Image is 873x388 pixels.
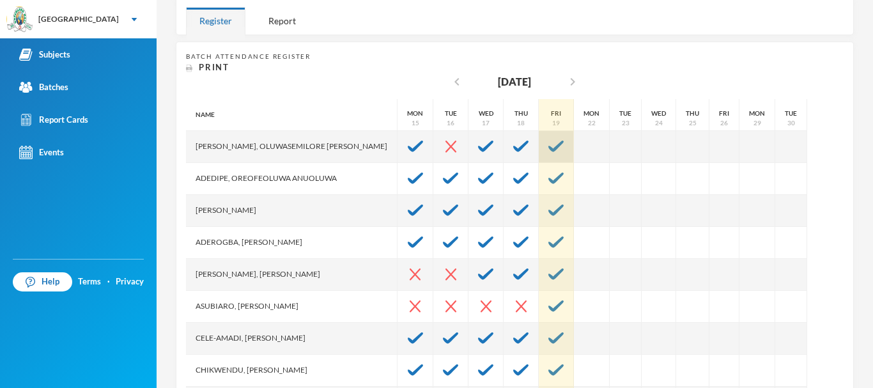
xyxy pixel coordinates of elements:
div: 15 [412,118,419,128]
div: Adedipe, Oreofeoluwa Anuoluwa [186,163,398,195]
div: Tue [785,109,797,118]
div: [PERSON_NAME], Oluwasemilore [PERSON_NAME] [186,131,398,163]
div: [PERSON_NAME], [PERSON_NAME] [186,259,398,291]
i: chevron_right [565,74,580,89]
span: Batch Attendance Register [186,52,311,60]
div: Subjects [19,48,70,61]
div: 16 [447,118,454,128]
div: Asubiaro, [PERSON_NAME] [186,291,398,323]
div: Fri [719,109,729,118]
div: 17 [482,118,490,128]
div: [PERSON_NAME] [186,195,398,227]
div: Thu [686,109,699,118]
div: Wed [479,109,493,118]
a: Terms [78,275,101,288]
div: 22 [588,118,596,128]
div: 26 [720,118,728,128]
div: · [107,275,110,288]
div: 19 [552,118,560,128]
a: Privacy [116,275,144,288]
div: Cele-amadi, [PERSON_NAME] [186,323,398,355]
div: 29 [753,118,761,128]
div: Tue [619,109,631,118]
div: Name [186,99,398,131]
div: 18 [517,118,525,128]
div: Report [255,7,309,35]
div: Register [186,7,245,35]
div: 24 [655,118,663,128]
div: Events [19,146,64,159]
div: Fri [551,109,561,118]
img: logo [7,7,33,33]
div: Chikwendu, [PERSON_NAME] [186,355,398,387]
div: 30 [787,118,795,128]
div: Mon [749,109,765,118]
div: 23 [622,118,630,128]
div: 25 [689,118,697,128]
div: Wed [651,109,666,118]
div: Tue [445,109,457,118]
div: [GEOGRAPHIC_DATA] [38,13,119,25]
div: Batches [19,81,68,94]
i: chevron_left [449,74,465,89]
div: Aderogba, [PERSON_NAME] [186,227,398,259]
div: Report Cards [19,113,88,127]
div: Mon [407,109,423,118]
div: Thu [514,109,528,118]
a: Help [13,272,72,291]
div: Mon [583,109,599,118]
div: [DATE] [498,74,531,89]
span: Print [199,62,229,72]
